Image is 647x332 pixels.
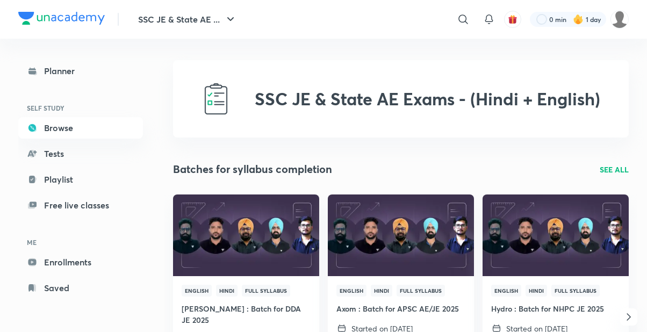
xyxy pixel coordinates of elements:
h4: Hydro : Batch for NHPC JE 2025 [491,303,620,314]
span: Hindi [371,285,392,297]
a: Enrollments [18,251,143,273]
span: Full Syllabus [397,285,445,297]
a: Free live classes [18,194,143,216]
span: Hindi [216,285,238,297]
span: English [336,285,366,297]
img: Thumbnail [481,193,630,277]
a: Browse [18,117,143,139]
img: Thumbnail [171,193,320,277]
img: streak [573,14,584,25]
a: Saved [18,277,143,299]
span: English [182,285,212,297]
h2: SSC JE & State AE Exams - (Hindi + English) [255,89,600,109]
h4: Axom : Batch for APSC AE/JE 2025 [336,303,465,314]
h6: SELF STUDY [18,99,143,117]
button: avatar [504,11,521,28]
img: Munna Singh [610,10,629,28]
h6: ME [18,233,143,251]
h2: Batches for syllabus completion [173,161,332,177]
span: Hindi [526,285,547,297]
a: Tests [18,143,143,164]
h4: [PERSON_NAME] : Batch for DDA JE 2025 [182,303,311,326]
span: Full Syllabus [242,285,290,297]
button: SSC JE & State AE ... [132,9,243,30]
span: Full Syllabus [551,285,600,297]
a: Planner [18,60,143,82]
img: avatar [508,15,517,24]
img: SSC JE & State AE Exams - (Hindi + English) [199,82,233,116]
img: Thumbnail [326,193,475,277]
a: SEE ALL [600,164,629,175]
img: Company Logo [18,12,105,25]
span: English [491,285,521,297]
a: Playlist [18,169,143,190]
a: Company Logo [18,12,105,27]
